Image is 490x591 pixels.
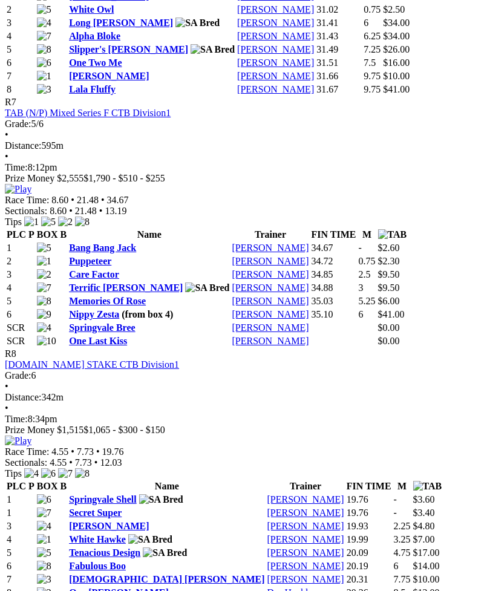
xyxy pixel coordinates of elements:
[122,309,173,319] span: (from box 4)
[232,309,309,319] a: [PERSON_NAME]
[6,295,35,307] td: 5
[237,57,314,68] a: [PERSON_NAME]
[316,70,362,82] td: 31.66
[6,17,35,29] td: 3
[83,173,165,183] span: $1,790 - $510 - $255
[237,71,314,81] a: [PERSON_NAME]
[232,296,309,306] a: [PERSON_NAME]
[69,521,149,531] a: [PERSON_NAME]
[413,521,435,531] span: $4.80
[37,521,51,532] img: 4
[37,18,51,28] img: 4
[267,561,344,571] a: [PERSON_NAME]
[102,446,124,457] span: 19.76
[267,521,344,531] a: [PERSON_NAME]
[69,457,73,468] span: •
[69,71,149,81] a: [PERSON_NAME]
[6,242,35,254] td: 1
[69,282,183,293] a: Terrific [PERSON_NAME]
[364,71,381,81] text: 9.75
[5,348,16,359] span: R8
[311,269,357,281] td: 34.85
[37,494,51,505] img: 6
[5,206,47,216] span: Sectionals:
[364,18,368,28] text: 6
[364,31,381,41] text: 6.25
[394,534,411,544] text: 3.25
[346,507,392,519] td: 19.76
[232,243,309,253] a: [PERSON_NAME]
[378,243,400,253] span: $2.60
[6,494,35,506] td: 1
[6,44,35,56] td: 5
[5,173,485,184] div: Prize Money $2,555
[346,520,392,532] td: 19.93
[394,561,399,571] text: 6
[37,71,51,82] img: 1
[75,468,90,479] img: 8
[5,184,31,195] img: Play
[37,574,51,585] img: 3
[6,70,35,82] td: 7
[5,162,485,173] div: 8:12pm
[37,309,51,320] img: 9
[69,574,264,584] a: [DEMOGRAPHIC_DATA] [PERSON_NAME]
[37,534,51,545] img: 1
[6,534,35,546] td: 4
[311,242,357,254] td: 34.67
[69,269,119,279] a: Care Factor
[24,217,39,227] img: 1
[5,414,28,424] span: Time:
[311,309,357,321] td: 35.10
[359,256,376,266] text: 0.75
[5,370,31,380] span: Grade:
[5,414,485,425] div: 8:34pm
[6,4,35,16] td: 2
[6,547,35,559] td: 5
[37,322,51,333] img: 4
[69,508,122,518] a: Secret Super
[6,560,35,572] td: 6
[28,229,34,240] span: P
[37,84,51,95] img: 3
[346,573,392,586] td: 20.31
[37,508,51,518] img: 7
[6,269,35,281] td: 3
[378,309,405,319] span: $41.00
[75,457,92,468] span: 7.73
[231,229,309,241] th: Trainer
[7,481,26,491] span: PLC
[413,561,440,571] span: $14.00
[69,494,137,504] a: Springvale Shell
[413,547,440,558] span: $17.00
[378,256,400,266] span: $2.30
[5,217,22,227] span: Tips
[71,446,74,457] span: •
[6,322,35,334] td: SCR
[378,336,400,346] span: $0.00
[69,243,136,253] a: Bang Bang Jack
[5,195,49,205] span: Race Time:
[378,269,400,279] span: $9.50
[139,494,183,505] img: SA Bred
[364,44,381,54] text: 7.25
[5,381,8,391] span: •
[5,119,31,129] span: Grade:
[6,520,35,532] td: 3
[237,84,314,94] a: [PERSON_NAME]
[359,243,362,253] text: -
[232,256,309,266] a: [PERSON_NAME]
[6,83,35,96] td: 8
[99,206,103,216] span: •
[267,494,344,504] a: [PERSON_NAME]
[5,425,485,436] div: Prize Money $1,515
[37,4,51,15] img: 5
[37,229,58,240] span: BOX
[37,282,51,293] img: 7
[69,57,122,68] a: One Two Me
[5,436,31,446] img: Play
[41,217,56,227] img: 5
[77,195,99,205] span: 21.48
[378,322,400,333] span: $0.00
[267,574,344,584] a: [PERSON_NAME]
